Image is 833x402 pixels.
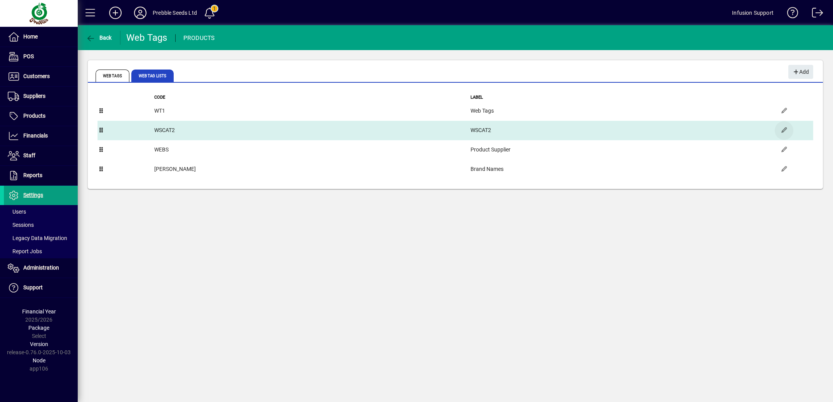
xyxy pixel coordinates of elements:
a: Sessions [4,218,78,231]
td: WEBS [154,140,470,160]
a: Financials [4,126,78,146]
div: Infusion Support [732,7,774,19]
button: Edit [775,121,793,140]
span: Products [23,113,45,119]
span: Support [23,284,43,291]
button: Add [103,6,128,20]
span: Reports [23,172,42,178]
a: Support [4,278,78,298]
a: Staff [4,146,78,165]
td: WSCAT2 [470,121,774,140]
span: Users [8,209,26,215]
div: PRODUCTS [183,32,215,44]
span: Package [28,325,49,331]
div: Web Tags [126,31,167,44]
td: WT1 [154,101,470,121]
td: Brand Names [470,160,774,179]
span: Web Tag Lists [131,70,174,82]
a: Logout [806,2,823,27]
a: Suppliers [4,87,78,106]
a: Report Jobs [4,245,78,258]
a: Administration [4,258,78,278]
a: Reports [4,166,78,185]
span: Customers [23,73,50,79]
a: Products [4,106,78,126]
div: Prebble Seeds Ltd [153,7,197,19]
span: Administration [23,265,59,271]
a: Users [4,205,78,218]
td: [PERSON_NAME] [154,160,470,179]
td: WSCAT2 [154,121,470,140]
button: Add [788,65,813,79]
span: Report Jobs [8,248,42,254]
span: Node [33,357,45,364]
span: Back [86,35,112,41]
a: POS [4,47,78,66]
span: Web Tags [96,70,129,82]
button: Edit [775,141,793,159]
span: Settings [23,192,43,198]
a: Legacy Data Migration [4,231,78,245]
button: Back [84,31,114,45]
span: Home [23,33,38,40]
span: Financial Year [22,308,56,315]
span: Staff [23,152,35,158]
button: Profile [128,6,153,20]
button: Edit [775,102,793,120]
a: Home [4,27,78,47]
button: Edit [775,160,793,179]
span: Financials [23,132,48,139]
span: Version [30,341,48,347]
span: Legacy Data Migration [8,235,67,241]
th: Code [154,94,470,101]
span: Suppliers [23,93,45,99]
a: Customers [4,67,78,86]
span: Add [792,66,809,78]
span: Sessions [8,222,34,228]
a: Knowledge Base [781,2,798,27]
app-page-header-button: Back [78,31,120,45]
td: Web Tags [470,101,774,121]
td: Product Supplier [470,140,774,160]
th: Label [470,94,774,101]
span: POS [23,53,34,59]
